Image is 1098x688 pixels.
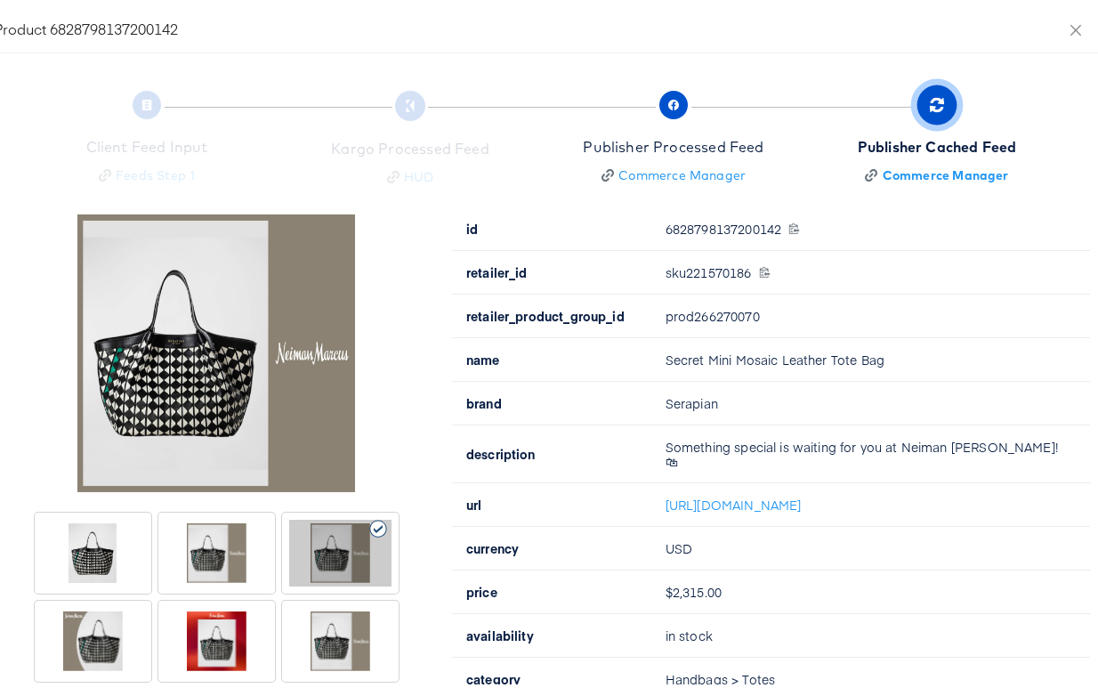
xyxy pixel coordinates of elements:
[651,377,1090,421] td: Serapian
[1069,19,1083,33] span: close
[466,535,519,553] b: currency
[651,290,1090,334] td: prod266270070
[466,666,521,684] b: category
[651,566,1090,610] td: $2,315.00
[535,70,812,201] button: Publisher Processed FeedCommerce Manager
[466,441,536,458] b: description
[583,162,763,180] a: Commerce Manager
[466,579,497,596] b: price
[466,346,500,364] b: name
[858,133,1017,153] div: Publisher Cached Feed
[466,303,625,320] b: retailer_product_group_id
[651,334,1090,377] td: Secret Mini Mosaic Leather Tote Bag
[798,70,1076,201] button: Publisher Cached FeedCommerce Manager
[651,421,1090,479] td: Something special is waiting for you at Neiman [PERSON_NAME]! 🛍
[583,133,763,153] div: Publisher Processed Feed
[466,390,502,408] b: brand
[466,491,481,509] b: url
[666,217,1069,231] div: 6828798137200142
[466,259,528,277] b: retailer_id
[858,162,1017,180] a: Commerce Manager
[651,522,1090,566] td: USD
[618,162,746,180] div: Commerce Manager
[466,215,478,233] b: id
[466,622,534,640] b: availability
[883,162,1009,180] div: Commerce Manager
[666,491,802,509] a: [URL][DOMAIN_NAME]
[666,261,1069,275] div: sku221570186
[651,610,1090,653] td: in stock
